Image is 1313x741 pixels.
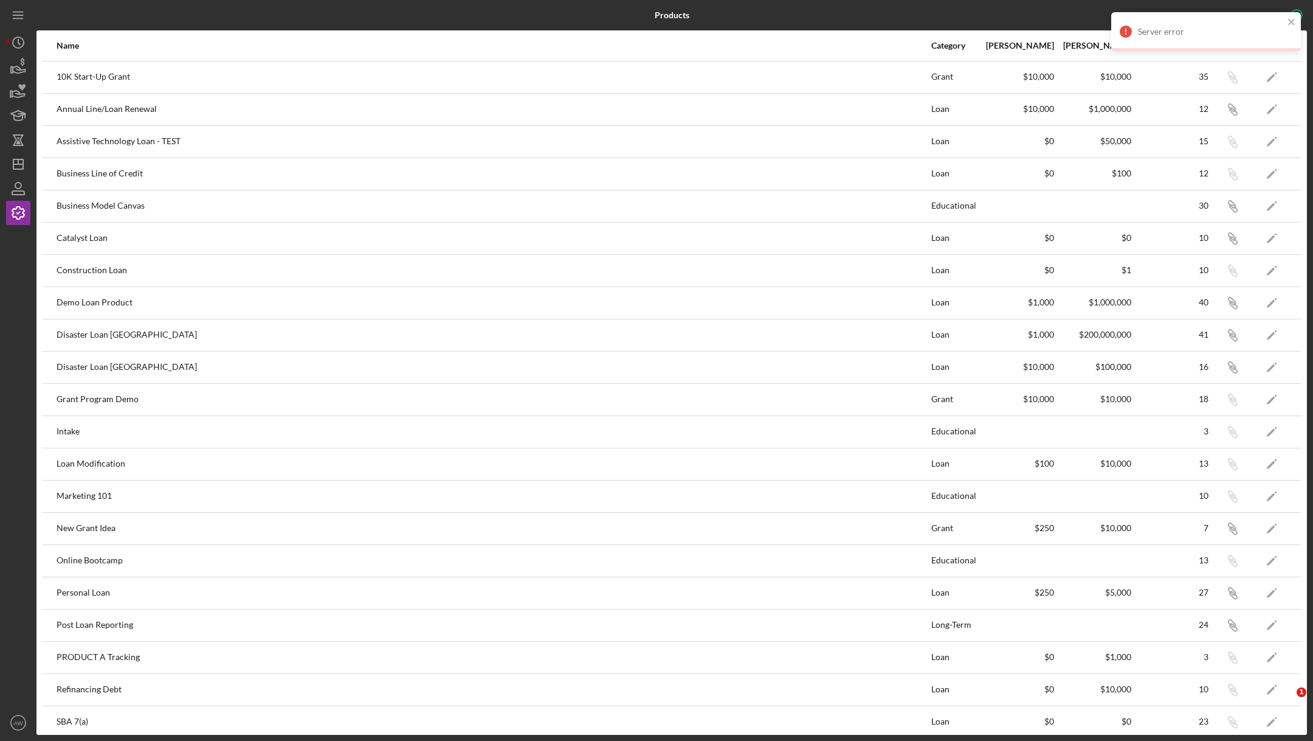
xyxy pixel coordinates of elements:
[1055,104,1131,114] div: $1,000,000
[1055,459,1131,468] div: $10,000
[1227,6,1281,24] div: New Template
[1055,652,1131,662] div: $1,000
[1055,136,1131,146] div: $50,000
[931,191,977,221] div: Educational
[57,62,930,92] div: 10K Start-Up Grant
[978,41,1054,50] div: [PERSON_NAME]
[978,459,1054,468] div: $100
[978,652,1054,662] div: $0
[57,41,930,50] div: Name
[978,265,1054,275] div: $0
[931,384,977,415] div: Grant
[57,417,930,447] div: Intake
[57,320,930,350] div: Disaster Loan [GEOGRAPHIC_DATA]
[931,546,977,576] div: Educational
[931,352,977,383] div: Loan
[1132,717,1208,726] div: 23
[57,288,930,318] div: Demo Loan Product
[1220,6,1307,24] button: New Template
[978,523,1054,533] div: $250
[1055,588,1131,597] div: $5,000
[978,330,1054,339] div: $1,000
[931,320,977,350] div: Loan
[1132,104,1208,114] div: 12
[1272,687,1301,717] iframe: Intercom live chat
[978,136,1054,146] div: $0
[978,104,1054,114] div: $10,000
[931,62,977,92] div: Grant
[931,707,977,737] div: Loan
[57,481,930,512] div: Marketing 101
[57,642,930,673] div: PRODUCT A Tracking
[931,578,977,608] div: Loan
[978,394,1054,404] div: $10,000
[1055,233,1131,243] div: $0
[1132,265,1208,275] div: 10
[931,256,977,286] div: Loan
[57,223,930,254] div: Catalyst Loan
[931,223,977,254] div: Loan
[57,513,930,544] div: New Grant Idea
[978,233,1054,243] div: $0
[931,159,977,189] div: Loan
[1055,72,1131,82] div: $10,000
[1132,297,1208,307] div: 40
[1132,72,1208,82] div: 35
[931,513,977,544] div: Grant
[931,94,977,125] div: Loan
[57,578,930,608] div: Personal Loan
[1055,41,1131,50] div: [PERSON_NAME]
[57,191,930,221] div: Business Model Canvas
[1132,588,1208,597] div: 27
[1132,330,1208,339] div: 41
[931,127,977,157] div: Loan
[1132,233,1208,243] div: 10
[1132,201,1208,210] div: 30
[1055,684,1131,694] div: $10,000
[1132,426,1208,436] div: 3
[1132,555,1208,565] div: 13
[57,707,930,737] div: SBA 7(a)
[1055,362,1131,372] div: $100,000
[57,256,930,286] div: Construction Loan
[978,717,1054,726] div: $0
[1132,459,1208,468] div: 13
[931,41,977,50] div: Category
[978,684,1054,694] div: $0
[1055,297,1131,307] div: $1,000,000
[1132,523,1208,533] div: 7
[978,297,1054,307] div: $1,000
[1132,394,1208,404] div: 18
[57,159,930,189] div: Business Line of Credit
[1132,491,1208,501] div: 10
[978,169,1054,178] div: $0
[13,720,23,726] text: AW
[1132,136,1208,146] div: 15
[931,481,977,512] div: Educational
[931,642,977,673] div: Loan
[978,72,1054,82] div: $10,000
[1055,394,1131,404] div: $10,000
[57,546,930,576] div: Online Bootcamp
[57,384,930,415] div: Grant Program Demo
[978,588,1054,597] div: $250
[931,417,977,447] div: Educational
[931,610,977,641] div: Long-Term
[57,94,930,125] div: Annual Line/Loan Renewal
[978,362,1054,372] div: $10,000
[1297,687,1306,697] span: 1
[57,127,930,157] div: Assistive Technology Loan - TEST
[1132,362,1208,372] div: 16
[1055,169,1131,178] div: $100
[931,675,977,705] div: Loan
[931,288,977,318] div: Loan
[1055,330,1131,339] div: $200,000,000
[1055,717,1131,726] div: $0
[1132,684,1208,694] div: 10
[655,10,689,20] b: Products
[1132,620,1208,630] div: 24
[931,449,977,479] div: Loan
[57,352,930,383] div: Disaster Loan [GEOGRAPHIC_DATA]
[1055,265,1131,275] div: $1
[1132,652,1208,662] div: 3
